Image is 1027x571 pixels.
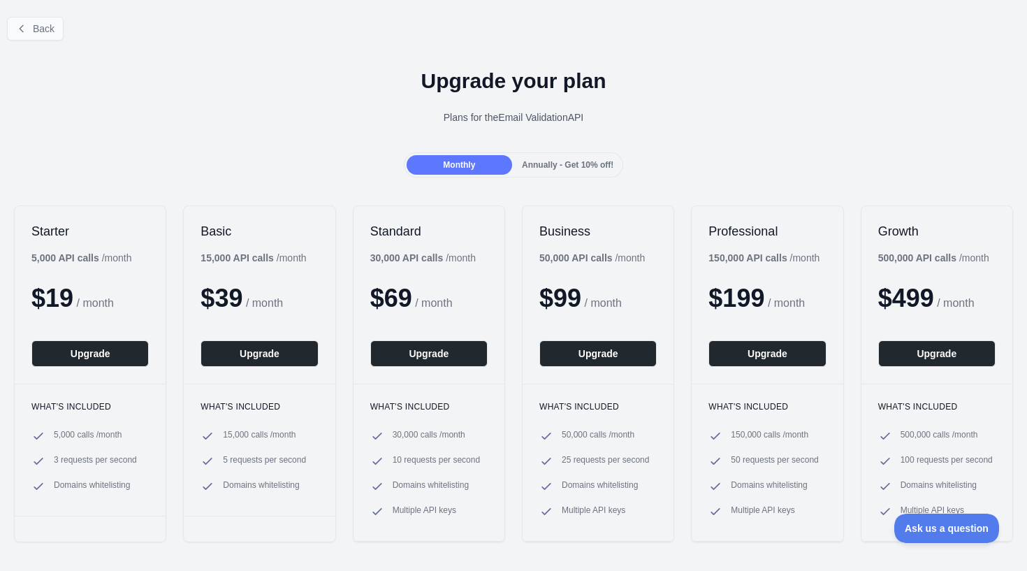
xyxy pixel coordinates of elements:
[708,251,820,265] div: / month
[878,252,956,263] b: 500,000 API calls
[894,514,999,543] iframe: Toggle Customer Support
[539,284,581,312] span: $ 99
[878,284,934,312] span: $ 499
[878,223,996,240] h2: Growth
[708,284,764,312] span: $ 199
[878,251,989,265] div: / month
[539,223,657,240] h2: Business
[539,252,613,263] b: 50,000 API calls
[370,223,488,240] h2: Standard
[370,284,412,312] span: $ 69
[708,223,826,240] h2: Professional
[539,251,645,265] div: / month
[370,251,476,265] div: / month
[708,252,787,263] b: 150,000 API calls
[370,252,444,263] b: 30,000 API calls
